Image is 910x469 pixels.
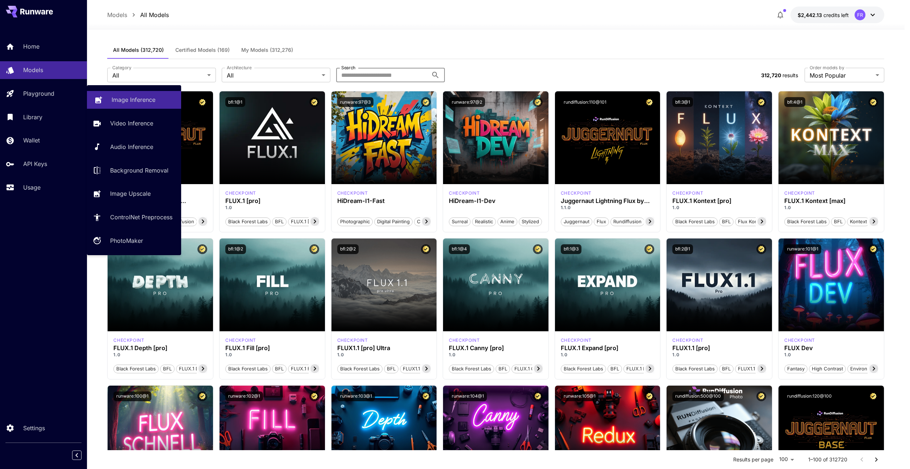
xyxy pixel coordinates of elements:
[23,42,39,51] p: Home
[421,391,431,401] button: Certified Model – Vetted for best performance and includes a commercial license.
[810,65,844,71] label: Order models by
[672,352,766,358] p: 1.0
[449,190,480,196] div: HiDream Dev
[672,190,703,196] p: checkpoint
[337,198,431,204] h3: HiDream-I1-Fast
[449,391,487,401] button: runware:104@1
[784,204,878,211] p: 1.0
[113,337,144,344] p: checkpoint
[113,47,164,53] span: All Models (312,720)
[561,204,655,211] p: 1.1.0
[110,189,151,198] p: Image Upscale
[784,352,878,358] p: 1.0
[624,365,675,373] span: FLUX.1 Expand [pro]
[784,337,815,344] div: FLUX.1 D
[673,218,717,225] span: Black Forest Labs
[533,391,543,401] button: Certified Model – Vetted for best performance and includes a commercial license.
[847,218,869,225] span: Kontext
[561,198,655,204] h3: Juggernaut Lightning Flux by RunDiffusion
[756,97,766,107] button: Certified Model – Vetted for best performance and includes a commercial license.
[533,97,543,107] button: Certified Model – Vetted for best performance and includes a commercial license.
[225,337,256,344] div: fluxpro
[848,365,881,373] span: Environment
[110,119,153,128] p: Video Inference
[784,190,815,196] p: checkpoint
[87,161,181,179] a: Background Removal
[384,365,398,373] span: BFL
[784,190,815,196] div: FLUX.1 Kontext [max]
[23,136,40,145] p: Wallet
[808,456,847,463] p: 1–100 of 312720
[23,183,41,192] p: Usage
[449,365,494,373] span: Black Forest Labs
[337,337,368,344] div: fluxultra
[798,12,823,18] span: $2,442.13
[87,232,181,250] a: PhotoMaker
[449,352,543,358] p: 1.0
[288,365,329,373] span: FLUX.1 Fill [pro]
[449,345,543,352] div: FLUX.1 Canny [pro]
[561,352,655,358] p: 1.0
[338,365,382,373] span: Black Forest Labs
[719,218,733,225] span: BFL
[519,218,542,225] span: Stylized
[561,391,598,401] button: runware:105@1
[784,345,878,352] div: FLUX Dev
[337,97,373,107] button: runware:97@3
[644,97,654,107] button: Certified Model – Vetted for best performance and includes a commercial license.
[110,166,168,175] p: Background Removal
[225,198,319,204] h3: FLUX.1 [pro]
[785,218,829,225] span: Black Forest Labs
[868,391,878,401] button: Certified Model – Vetted for best performance and includes a commercial license.
[197,391,207,401] button: Certified Model – Vetted for best performance and includes a commercial license.
[197,97,207,107] button: Certified Model – Vetted for best performance and includes a commercial license.
[782,72,798,78] span: results
[78,449,87,462] div: Collapse sidebar
[87,91,181,109] a: Image Inference
[784,244,821,254] button: runware:101@1
[756,244,766,254] button: Certified Model – Vetted for best performance and includes a commercial license.
[337,391,375,401] button: runware:103@1
[112,71,204,80] span: All
[784,391,835,401] button: rundiffusion:120@100
[561,218,592,225] span: juggernaut
[561,337,592,344] p: checkpoint
[421,244,431,254] button: Certified Model – Vetted for best performance and includes a commercial license.
[341,65,355,71] label: Search
[868,97,878,107] button: Certified Model – Vetted for best performance and includes a commercial license.
[761,72,781,78] span: 312,720
[831,218,845,225] span: BFL
[672,204,766,211] p: 1.0
[810,71,873,80] span: Most Popular
[672,337,703,344] div: fluxpro
[112,65,132,71] label: Category
[113,345,207,352] h3: FLUX.1 Depth [pro]
[561,365,606,373] span: Black Forest Labs
[449,198,543,204] h3: HiDream-I1-Dev
[533,244,543,254] button: Certified Model – Vetted for best performance and includes a commercial license.
[608,365,622,373] span: BFL
[337,190,368,196] div: HiDream Fast
[87,185,181,203] a: Image Upscale
[672,337,703,344] p: checkpoint
[241,47,293,53] span: My Models (312,276)
[784,198,878,204] div: FLUX.1 Kontext [max]
[735,365,770,373] span: FLUX1.1 [pro]
[421,97,431,107] button: Certified Model – Vetted for best performance and includes a commercial license.
[735,218,768,225] span: Flux Kontext
[672,198,766,204] h3: FLUX.1 Kontext [pro]
[449,97,485,107] button: runware:97@2
[672,97,693,107] button: bfl:3@1
[175,47,230,53] span: Certified Models (169)
[449,190,480,196] p: checkpoint
[561,244,581,254] button: bfl:1@3
[498,218,517,225] span: Anime
[496,365,510,373] span: BFL
[472,218,496,225] span: Realistic
[140,11,169,19] p: All Models
[790,7,884,23] button: $2,442.13046
[611,218,644,225] span: rundiffusion
[644,244,654,254] button: Certified Model – Vetted for best performance and includes a commercial license.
